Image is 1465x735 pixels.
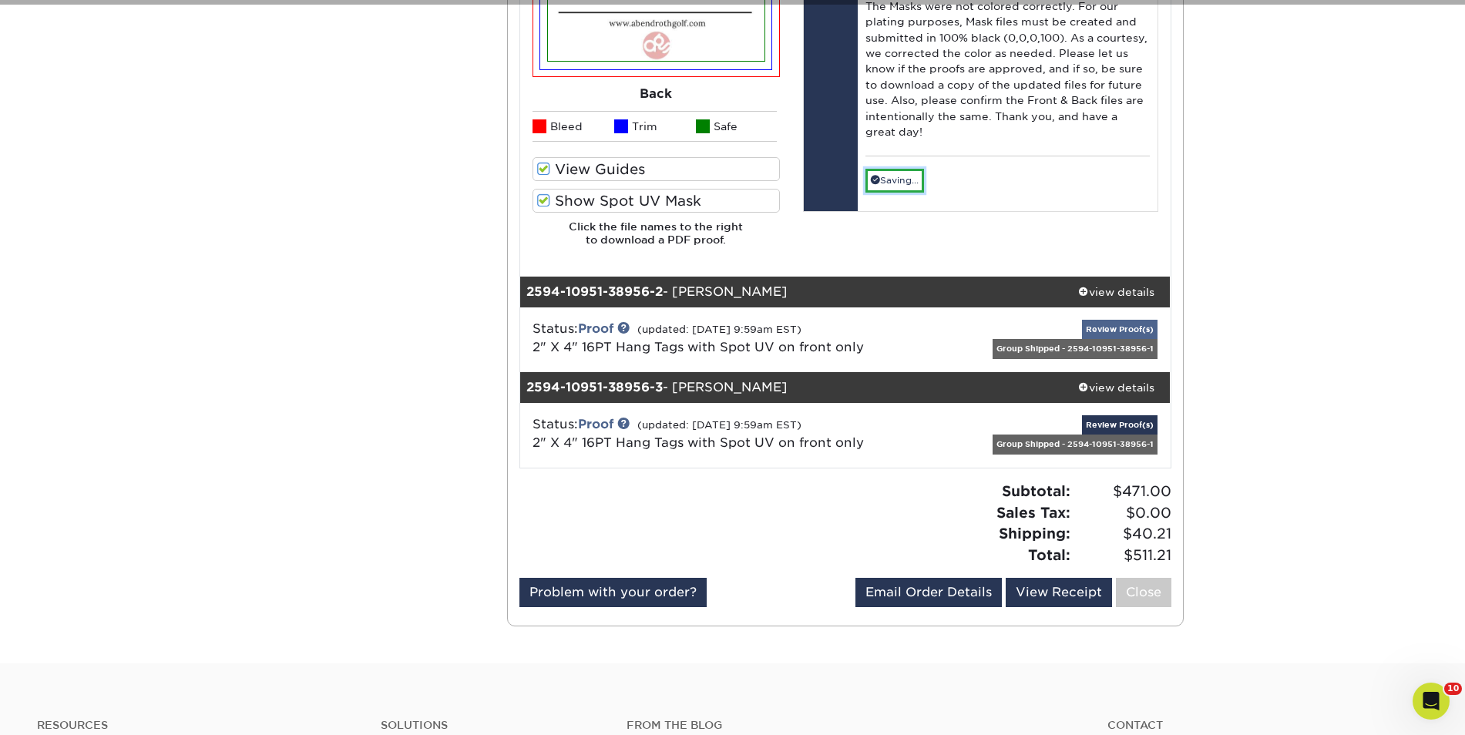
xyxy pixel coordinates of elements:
h4: Resources [37,719,358,732]
strong: Total: [1028,546,1070,563]
span: $471.00 [1075,481,1171,502]
a: Saving... [865,169,924,193]
span: 10 [1444,683,1462,695]
strong: Sales Tax: [996,504,1070,521]
a: Problem with your order? [519,578,707,607]
a: Proof [578,417,613,431]
label: View Guides [533,157,780,181]
div: view details [1062,380,1171,395]
li: Safe [696,111,778,142]
a: view details [1062,277,1171,307]
div: - [PERSON_NAME] [520,277,1062,307]
div: Back [533,77,780,111]
a: Proof [578,321,613,336]
div: Status: [521,320,953,357]
a: View Receipt [1006,578,1112,607]
h6: Click the file names to the right to download a PDF proof. [533,220,780,258]
iframe: Intercom live chat [1413,683,1450,720]
a: view details [1062,372,1171,403]
a: Contact [1107,719,1428,732]
div: Group Shipped - 2594-10951-38956-1 [993,435,1158,454]
li: Bleed [533,111,614,142]
h4: From the Blog [627,719,1066,732]
span: $511.21 [1075,545,1171,566]
strong: Subtotal: [1002,482,1070,499]
div: Status: [521,415,953,452]
small: (updated: [DATE] 9:59am EST) [637,324,801,335]
span: $40.21 [1075,523,1171,545]
a: Review Proof(s) [1082,320,1158,339]
a: Review Proof(s) [1082,415,1158,435]
strong: Shipping: [999,525,1070,542]
a: 2" X 4" 16PT Hang Tags with Spot UV on front only [533,340,864,354]
li: Trim [614,111,696,142]
small: (updated: [DATE] 9:59am EST) [637,419,801,431]
div: view details [1062,284,1171,300]
h4: Solutions [381,719,603,732]
strong: 2594-10951-38956-3 [526,380,663,394]
strong: 2594-10951-38956-2 [526,284,663,299]
div: - [PERSON_NAME] [520,372,1062,403]
a: Close [1116,578,1171,607]
a: 2" X 4" 16PT Hang Tags with Spot UV on front only [533,435,864,450]
span: $0.00 [1075,502,1171,524]
a: Email Order Details [855,578,1002,607]
div: Group Shipped - 2594-10951-38956-1 [993,339,1158,358]
label: Show Spot UV Mask [533,189,780,213]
